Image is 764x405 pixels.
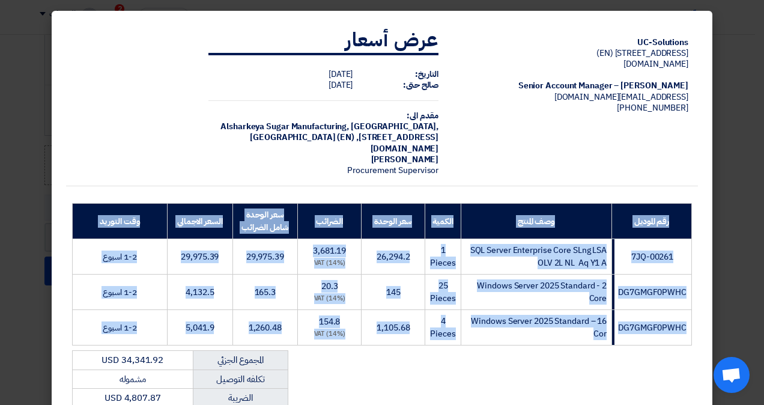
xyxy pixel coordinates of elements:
[458,37,688,48] div: UC-Solutions
[73,204,168,239] th: وقت التوريد
[319,315,341,328] span: 154.8
[193,370,288,389] td: تكلفه التوصيل
[612,275,692,310] td: DG7GMGF0PWHC
[415,68,438,81] strong: التاريخ:
[623,58,688,70] span: [DOMAIN_NAME]
[554,91,688,103] span: [EMAIL_ADDRESS][DOMAIN_NAME]
[321,280,338,293] span: 20.3
[103,286,136,299] span: 1-2 اسبوع
[186,286,214,299] span: 4,132.5
[303,329,356,340] div: (14%) VAT
[430,244,455,269] span: 1 Pieces
[193,351,288,370] td: المجموع الجزئي
[430,279,455,305] span: 25 Pieces
[298,204,362,239] th: الضرائب
[371,153,439,166] span: [PERSON_NAME]
[220,120,349,133] span: Alsharkeya Sugar Manufacturing,
[347,164,438,177] span: Procurement Supervisor
[329,68,353,81] span: [DATE]
[313,245,346,257] span: 3,681.19
[377,251,410,263] span: 26,294.2
[471,315,607,340] span: Windows Server 2025 Standard – 16 Cor
[386,286,401,299] span: 145
[303,258,356,269] div: (14%) VAT
[186,321,214,334] span: 5,041.9
[430,315,455,340] span: 4 Pieces
[255,286,276,299] span: 165.3
[103,251,136,263] span: 1-2 اسبوع
[458,81,688,91] div: [PERSON_NAME] – Senior Account Manager
[303,294,356,304] div: (14%) VAT
[73,351,193,370] td: USD 34,341.92
[612,239,692,275] td: 7JQ-00261
[120,373,146,386] span: مشموله
[612,310,692,346] td: DG7GMGF0PWHC
[362,204,425,239] th: سعر الوحدة
[612,204,692,239] th: رقم الموديل
[596,47,688,59] span: [STREET_ADDRESS] (EN)
[105,391,161,404] span: USD 4,807.87
[232,204,297,239] th: سعر الوحدة شامل الضرائب
[470,244,607,269] span: SQL Server Enterprise Core SLng LSA OLV 2L NL Aq Y1 A
[103,321,136,334] span: 1-2 اسبوع
[714,357,750,393] div: Open chat
[477,279,607,305] span: Windows Server 2025 Standard - 2 Core
[461,204,611,239] th: وصف المنتج
[181,251,219,263] span: 29,975.39
[329,79,353,91] span: [DATE]
[249,321,282,334] span: 1,260.48
[403,79,438,91] strong: صالح حتى:
[168,204,232,239] th: السعر الاجمالي
[407,109,438,122] strong: مقدم الى:
[425,204,461,239] th: الكمية
[246,251,284,263] span: 29,975.39
[377,321,410,334] span: 1,105.68
[345,25,438,54] strong: عرض أسعار
[250,120,438,154] span: [GEOGRAPHIC_DATA], [GEOGRAPHIC_DATA] (EN) ,[STREET_ADDRESS][DOMAIN_NAME]
[617,102,688,114] span: [PHONE_NUMBER]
